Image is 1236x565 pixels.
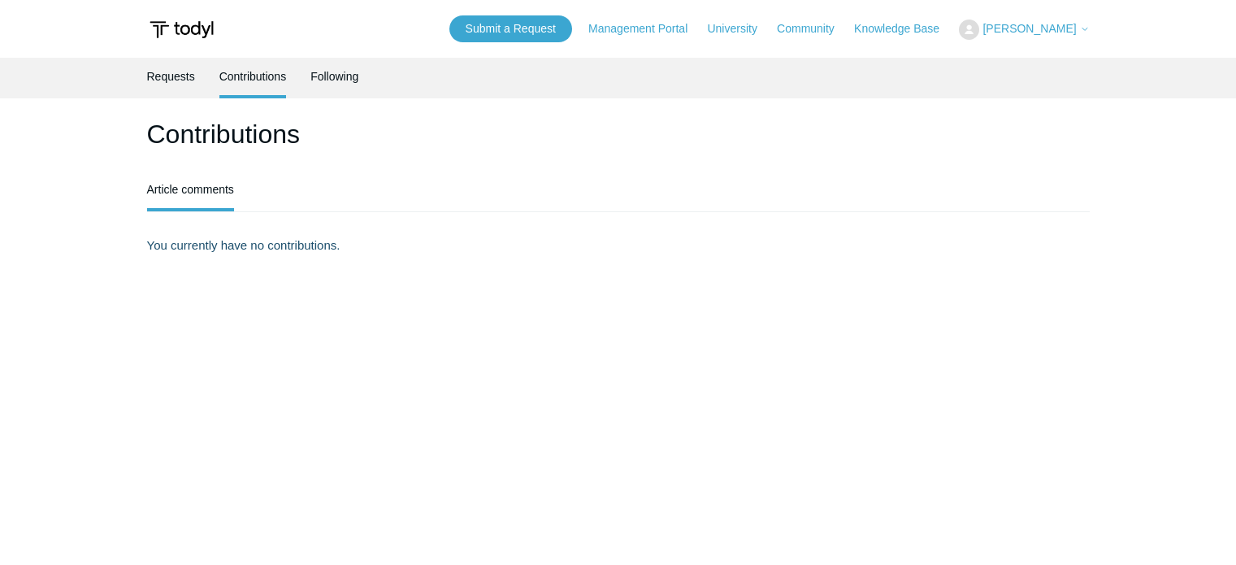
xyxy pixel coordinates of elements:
p: You currently have no contributions. [147,237,1090,255]
a: University [707,20,773,37]
button: [PERSON_NAME] [959,20,1089,40]
a: Knowledge Base [854,20,956,37]
a: Article comments [147,171,234,208]
a: Community [777,20,851,37]
a: Submit a Request [449,15,572,42]
span: [PERSON_NAME] [982,22,1076,35]
a: Contributions [219,58,287,95]
a: Following [310,58,358,95]
img: Todyl Support Center Help Center home page [147,15,216,45]
a: Management Portal [588,20,704,37]
a: Requests [147,58,195,95]
h1: Contributions [147,115,1090,154]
